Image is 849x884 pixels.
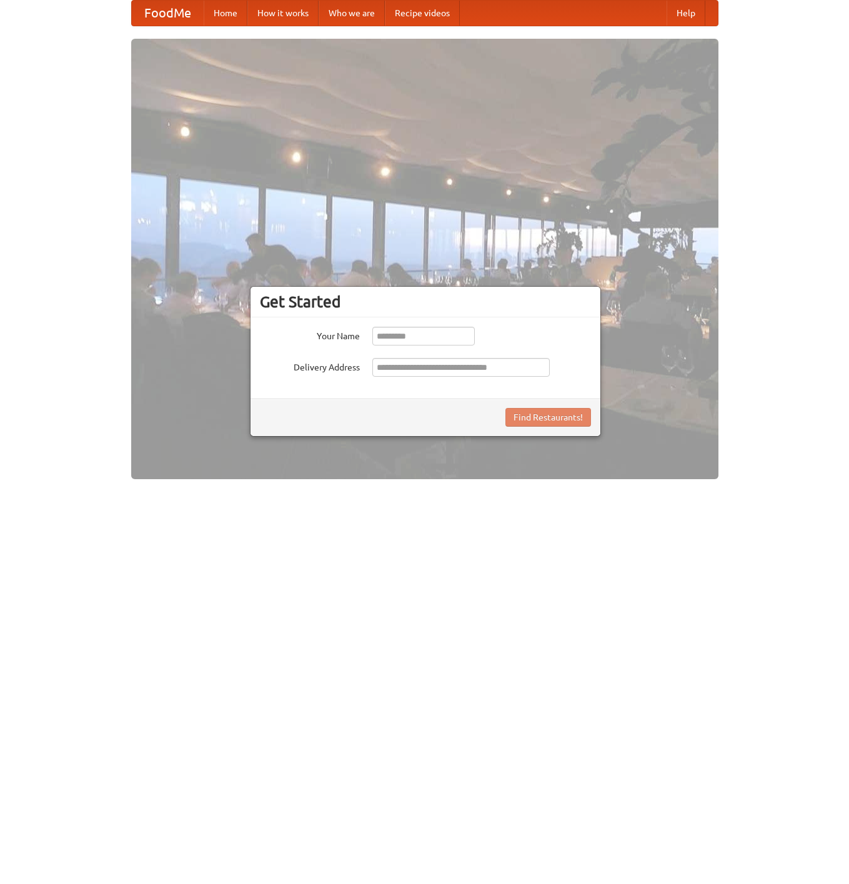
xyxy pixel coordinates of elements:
[667,1,705,26] a: Help
[505,408,591,427] button: Find Restaurants!
[247,1,319,26] a: How it works
[385,1,460,26] a: Recipe videos
[260,292,591,311] h3: Get Started
[260,358,360,374] label: Delivery Address
[319,1,385,26] a: Who we are
[132,1,204,26] a: FoodMe
[204,1,247,26] a: Home
[260,327,360,342] label: Your Name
